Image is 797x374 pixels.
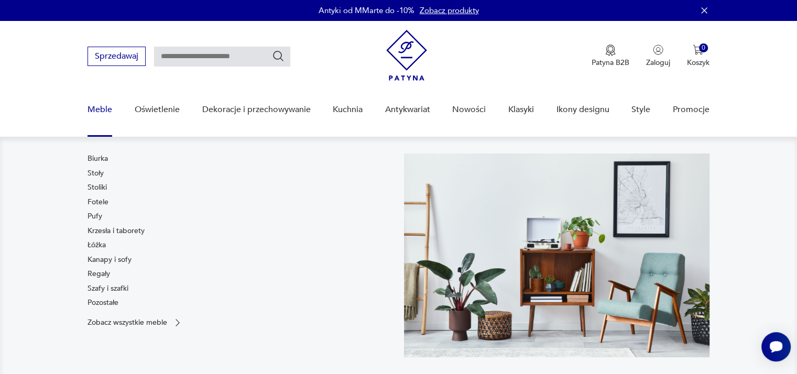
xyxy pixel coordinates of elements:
[508,90,534,130] a: Klasyki
[386,30,427,81] img: Patyna - sklep z meblami i dekoracjami vintage
[592,45,629,68] button: Patyna B2B
[653,45,663,55] img: Ikonka użytkownika
[88,317,183,328] a: Zobacz wszystkie meble
[88,226,145,236] a: Krzesła i taborety
[631,90,650,130] a: Style
[333,90,363,130] a: Kuchnia
[319,5,414,16] p: Antyki od MMarte do -10%
[592,45,629,68] a: Ikona medaluPatyna B2B
[385,90,430,130] a: Antykwariat
[88,53,146,61] a: Sprzedawaj
[88,240,106,250] a: Łóżka
[646,58,670,68] p: Zaloguj
[88,153,108,164] a: Biurka
[202,90,310,130] a: Dekoracje i przechowywanie
[687,58,709,68] p: Koszyk
[88,255,132,265] a: Kanapy i sofy
[88,269,110,279] a: Regały
[88,319,167,326] p: Zobacz wszystkie meble
[88,168,104,179] a: Stoły
[592,58,629,68] p: Patyna B2B
[605,45,616,56] img: Ikona medalu
[693,45,703,55] img: Ikona koszyka
[687,45,709,68] button: 0Koszyk
[88,283,128,294] a: Szafy i szafki
[88,182,107,193] a: Stoliki
[88,298,118,308] a: Pozostałe
[88,211,102,222] a: Pufy
[452,90,486,130] a: Nowości
[135,90,180,130] a: Oświetlenie
[556,90,609,130] a: Ikony designu
[272,50,285,62] button: Szukaj
[761,332,791,361] iframe: Smartsupp widget button
[88,90,112,130] a: Meble
[404,153,709,357] img: 969d9116629659dbb0bd4e745da535dc.jpg
[699,43,708,52] div: 0
[646,45,670,68] button: Zaloguj
[88,47,146,66] button: Sprzedawaj
[673,90,709,130] a: Promocje
[420,5,479,16] a: Zobacz produkty
[88,197,108,207] a: Fotele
